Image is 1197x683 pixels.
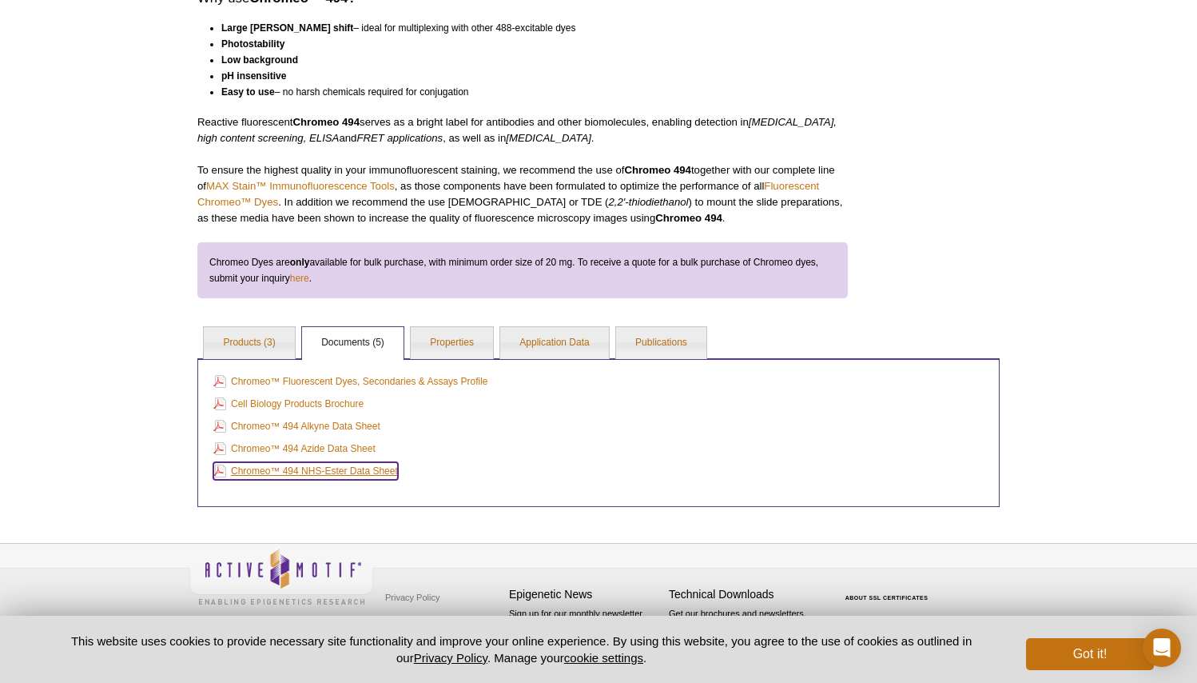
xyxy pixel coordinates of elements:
[197,242,848,298] div: Chromeo Dyes are available for bulk purchase, with minimum order size of 20 mg. To receive a quot...
[845,595,929,601] a: ABOUT SSL CERTIFICATES
[356,132,443,144] em: FRET applications
[213,373,487,390] a: Chromeo™ Fluorescent Dyes, Secondaries & Assays Profile
[669,588,821,601] h4: Technical Downloads
[43,633,1000,666] p: This website uses cookies to provide necessary site functionality and improve your online experie...
[616,327,706,359] a: Publications
[290,270,309,286] a: here
[381,609,465,633] a: Terms & Conditions
[669,607,821,648] p: Get our brochures and newsletters, or request them by mail.
[302,327,404,359] a: Documents (5)
[197,162,848,226] p: To ensure the highest quality in your immunofluorescent staining, we recommend the use of togethe...
[213,462,398,480] a: Chromeo™ 494 NHS-Ester Data Sheet
[509,607,661,661] p: Sign up for our monthly newsletter highlighting recent publications in the field of epigenetics.
[292,116,360,128] strong: Chromeo 494
[411,327,493,359] a: Properties
[381,585,443,609] a: Privacy Policy
[1026,638,1154,670] button: Got it!
[564,651,643,665] button: cookie settings
[655,212,722,224] strong: Chromeo 494
[290,257,310,268] strong: only
[213,440,376,457] a: Chromeo™ 494 Azide Data Sheet
[221,54,298,66] strong: Low background
[509,588,661,601] h4: Epigenetic News
[221,70,286,82] strong: pH insensitive
[609,196,689,208] em: 2,2'-thiodiethanol
[204,327,294,359] a: Products (3)
[197,114,848,146] p: Reactive fluorescent serves as a bright label for antibodies and other biomolecules, enabling det...
[213,417,380,435] a: Chromeo™ 494 Alkyne Data Sheet
[213,395,364,413] a: Cell Biology Products Brochure
[506,132,591,144] em: [MEDICAL_DATA]
[624,164,691,176] strong: Chromeo 494
[221,84,833,100] li: – no harsh chemicals required for conjugation
[189,544,373,609] img: Active Motif,
[829,572,948,607] table: Click to Verify - This site chose Symantec SSL for secure e-commerce and confidential communicati...
[221,22,353,34] strong: Large [PERSON_NAME] shift
[221,20,833,36] li: – ideal for multiplexing with other 488-excitable dyes
[221,38,284,50] strong: Photostability
[197,180,819,208] a: Fluorescent Chromeo™ Dyes
[1143,629,1181,667] div: Open Intercom Messenger
[206,180,395,192] a: MAX Stain™ Immunofluorescence Tools
[500,327,608,359] a: Application Data
[414,651,487,665] a: Privacy Policy
[221,86,275,98] strong: Easy to use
